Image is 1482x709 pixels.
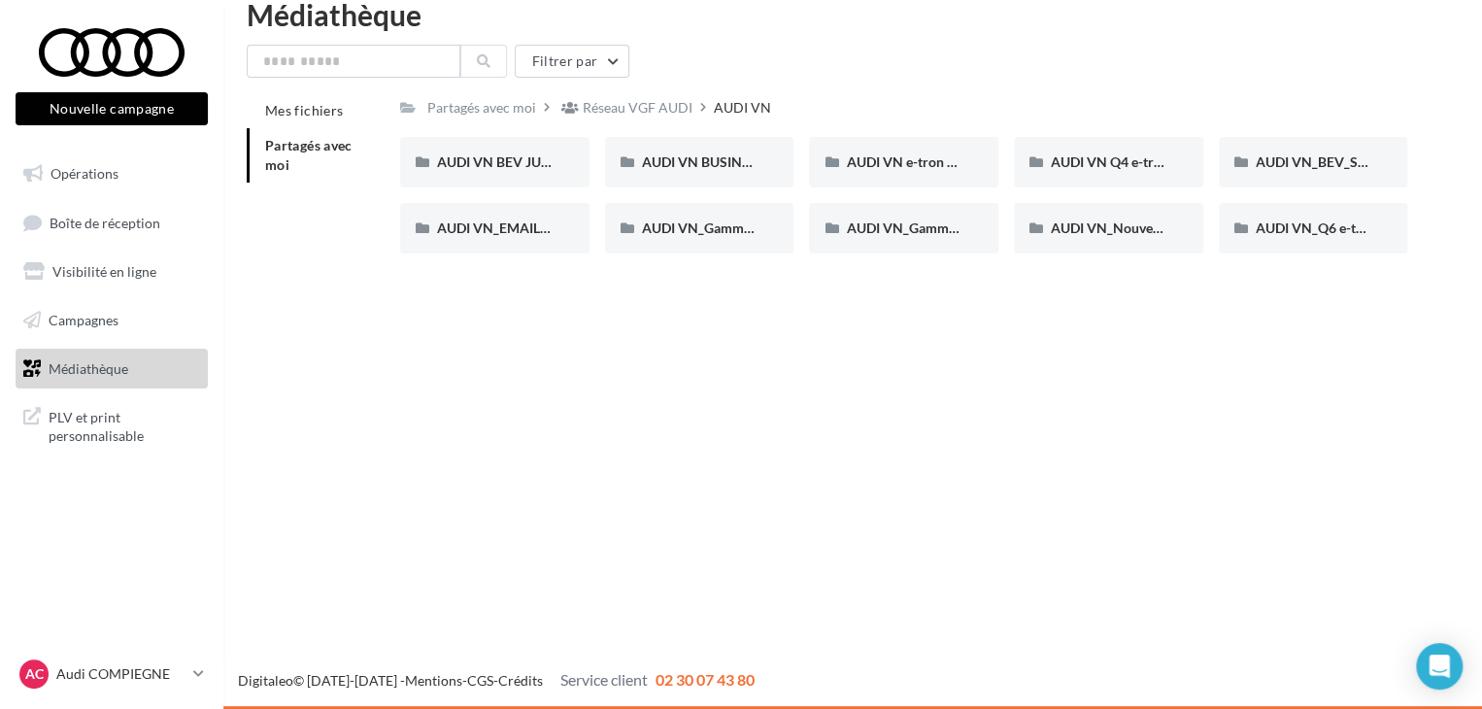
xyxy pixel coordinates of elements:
a: Campagnes [12,300,212,341]
a: Médiathèque [12,349,212,389]
div: Open Intercom Messenger [1416,643,1463,690]
span: AUDI VN_Gamme Q8 e-tron [846,219,1017,236]
button: Nouvelle campagne [16,92,208,125]
span: AUDI VN_Q6 e-tron [1256,219,1377,236]
a: PLV et print personnalisable [12,396,212,454]
span: Boîte de réception [50,214,160,230]
span: © [DATE]-[DATE] - - - [238,672,755,689]
span: PLV et print personnalisable [49,404,200,446]
span: Opérations [51,165,118,182]
span: Visibilité en ligne [52,263,156,280]
img: logo_orange.svg [31,31,47,47]
a: Crédits [498,672,543,689]
span: Mes fichiers [265,102,343,118]
a: Digitaleo [238,672,293,689]
p: Audi COMPIEGNE [56,664,185,684]
span: Partagés avec moi [265,137,353,173]
img: tab_domain_overview_orange.svg [81,113,96,128]
span: AUDI VN_BEV_SEPTEMBRE [1256,153,1428,170]
div: Réseau VGF AUDI [583,98,692,118]
a: Boîte de réception [12,202,212,244]
a: Opérations [12,153,212,194]
span: Service client [560,670,648,689]
a: AC Audi COMPIEGNE [16,656,208,692]
div: AUDI VN [714,98,771,118]
img: website_grey.svg [31,51,47,66]
div: Mots-clés [245,115,293,127]
button: Filtrer par [515,45,629,78]
a: Mentions [405,672,462,689]
a: CGS [467,672,493,689]
span: AUDI VN e-tron GT [846,153,963,170]
span: 02 30 07 43 80 [656,670,755,689]
a: Visibilité en ligne [12,252,212,292]
div: Partagés avec moi [427,98,536,118]
img: tab_keywords_by_traffic_grey.svg [223,113,239,128]
span: AUDI VN Q4 e-tron sans offre [1051,153,1231,170]
span: AUDI VN BEV JUIN [437,153,556,170]
div: v 4.0.25 [54,31,95,47]
span: AUDI VN BUSINESS JUIN VN JPO [642,153,850,170]
span: AUDI VN_Nouvelle A6 e-tron [1051,219,1229,236]
div: Domaine: [DOMAIN_NAME] [51,51,219,66]
div: Domaine [102,115,150,127]
span: Campagnes [49,312,118,328]
span: AC [25,664,44,684]
span: Médiathèque [49,359,128,376]
span: AUDI VN_Gamme 100% électrique [642,219,852,236]
span: AUDI VN_EMAILS COMMANDES [437,219,641,236]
